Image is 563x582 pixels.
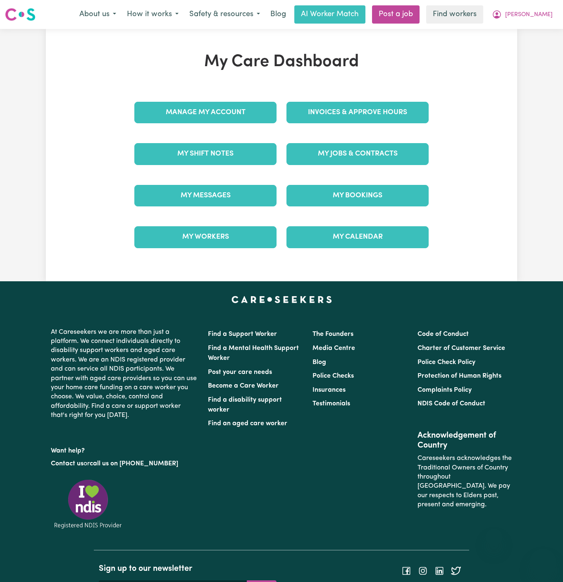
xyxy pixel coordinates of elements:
a: Find a Support Worker [208,331,277,338]
a: Find workers [426,5,483,24]
button: About us [74,6,122,23]
a: Blog [265,5,291,24]
p: Careseekers acknowledges the Traditional Owners of Country throughout [GEOGRAPHIC_DATA]. We pay o... [417,450,512,513]
a: My Jobs & Contracts [286,143,429,165]
h2: Acknowledgement of Country [417,431,512,450]
a: Protection of Human Rights [417,373,501,379]
a: Complaints Policy [417,387,472,393]
a: Become a Care Worker [208,383,279,389]
img: Careseekers logo [5,7,36,22]
button: How it works [122,6,184,23]
a: Post a job [372,5,420,24]
a: Careseekers home page [231,296,332,303]
a: Media Centre [313,345,355,352]
a: NDIS Code of Conduct [417,400,485,407]
a: Invoices & Approve Hours [286,102,429,123]
a: Manage My Account [134,102,277,123]
p: or [51,456,198,472]
iframe: Close message [486,529,502,546]
a: Careseekers logo [5,5,36,24]
a: Post your care needs [208,369,272,376]
a: Police Checks [313,373,354,379]
a: Follow Careseekers on Facebook [401,568,411,574]
a: The Founders [313,331,353,338]
a: Follow Careseekers on Twitter [451,568,461,574]
a: Testimonials [313,400,350,407]
a: Insurances [313,387,346,393]
a: Find a disability support worker [208,397,282,413]
a: My Calendar [286,226,429,248]
a: Find a Mental Health Support Worker [208,345,299,362]
h1: My Care Dashboard [129,52,434,72]
a: Blog [313,359,326,366]
a: Contact us [51,460,83,467]
a: My Workers [134,226,277,248]
p: Want help? [51,443,198,455]
button: My Account [487,6,558,23]
a: Police Check Policy [417,359,475,366]
iframe: Button to launch messaging window [530,549,556,575]
a: My Shift Notes [134,143,277,165]
p: At Careseekers we are more than just a platform. We connect individuals directly to disability su... [51,324,198,424]
a: Find an aged care worker [208,420,287,427]
a: call us on [PHONE_NUMBER] [90,460,178,467]
h2: Sign up to our newsletter [99,564,277,574]
a: My Bookings [286,185,429,206]
span: [PERSON_NAME] [505,10,553,19]
a: Follow Careseekers on LinkedIn [434,568,444,574]
a: Follow Careseekers on Instagram [418,568,428,574]
a: Code of Conduct [417,331,469,338]
button: Safety & resources [184,6,265,23]
a: Charter of Customer Service [417,345,505,352]
a: AI Worker Match [294,5,365,24]
img: Registered NDIS provider [51,478,125,530]
a: My Messages [134,185,277,206]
